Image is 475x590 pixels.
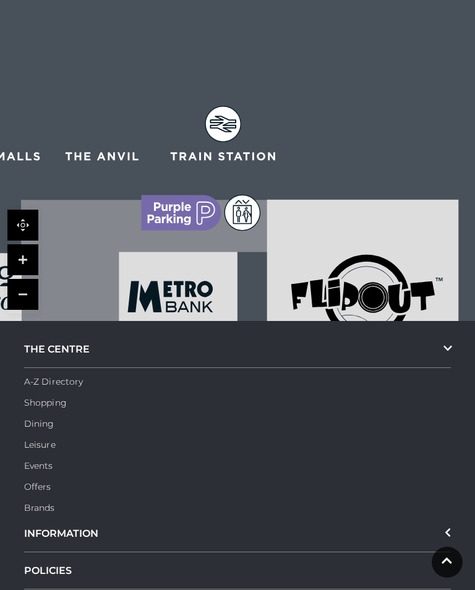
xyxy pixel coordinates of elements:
[24,439,56,450] a: Leisure
[24,460,53,471] a: Events
[24,502,55,513] a: Brands
[24,331,451,368] div: THE CENTRE
[24,552,451,589] a: POLICIES
[24,418,54,429] a: Dining
[24,376,83,387] a: A-Z Directory
[24,515,451,552] div: INFORMATION
[24,481,51,492] a: Offers
[24,397,67,408] a: Shopping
